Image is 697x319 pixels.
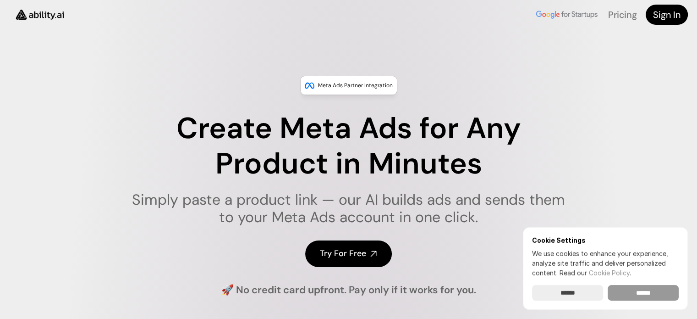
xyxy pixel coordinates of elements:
[221,283,476,297] h4: 🚀 No credit card upfront. Pay only if it works for you.
[653,8,681,21] h4: Sign In
[589,269,630,277] a: Cookie Policy
[532,249,679,278] p: We use cookies to enhance your experience, analyze site traffic and deliver personalized content.
[560,269,631,277] span: Read our .
[318,81,393,90] p: Meta Ads Partner Integration
[608,9,637,21] a: Pricing
[126,111,571,182] h1: Create Meta Ads for Any Product in Minutes
[126,191,571,226] h1: Simply paste a product link — our AI builds ads and sends them to your Meta Ads account in one cl...
[320,248,366,259] h4: Try For Free
[532,236,679,244] h6: Cookie Settings
[646,5,688,25] a: Sign In
[305,241,392,267] a: Try For Free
